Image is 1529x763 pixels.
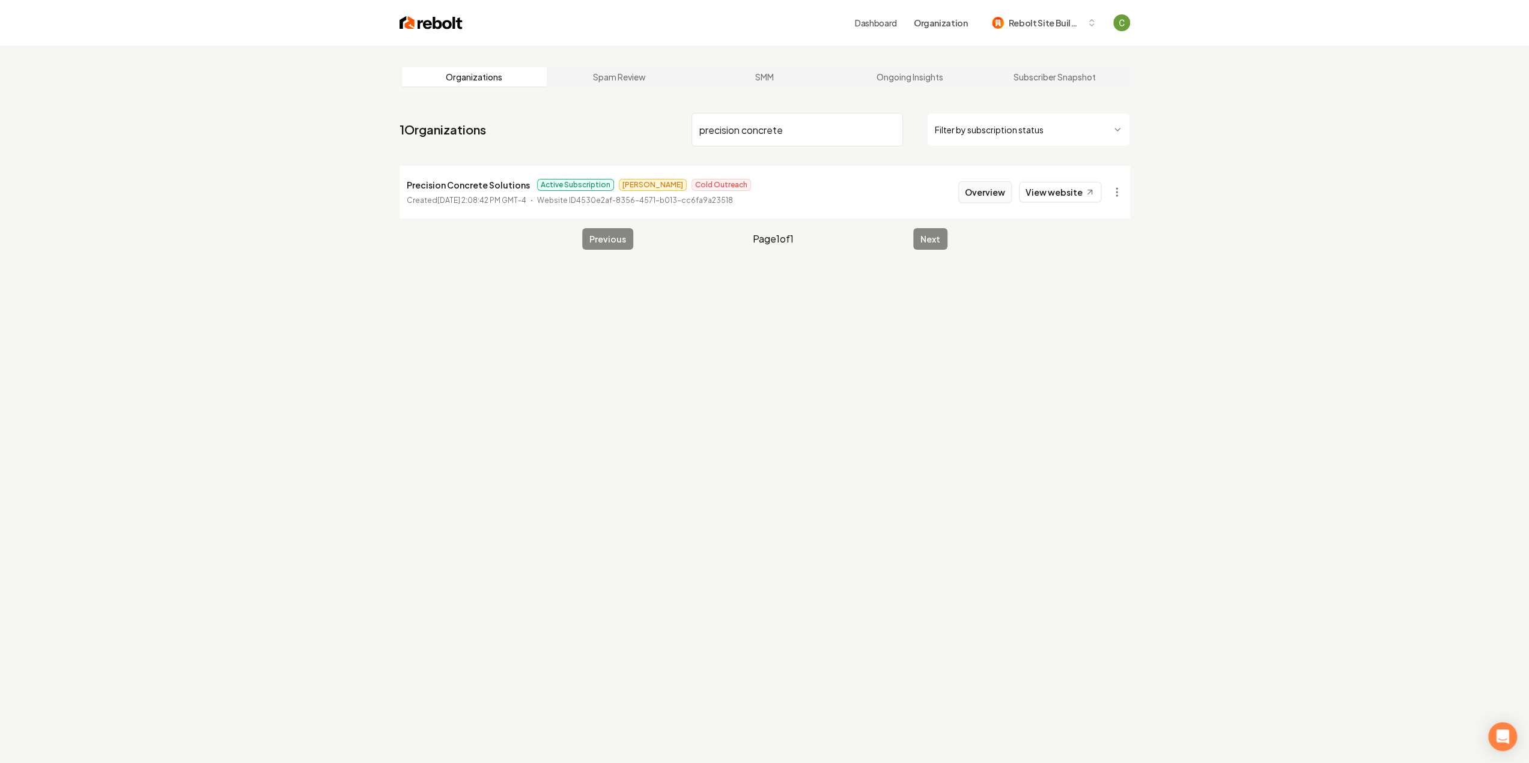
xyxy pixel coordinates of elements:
[837,67,982,86] a: Ongoing Insights
[437,196,526,205] time: [DATE] 2:08:42 PM GMT-4
[855,17,897,29] a: Dashboard
[1019,182,1101,202] a: View website
[407,195,526,207] p: Created
[400,121,486,138] a: 1Organizations
[1488,722,1517,751] div: Open Intercom Messenger
[547,67,692,86] a: Spam Review
[1009,17,1082,29] span: Rebolt Site Builder
[692,67,837,86] a: SMM
[992,17,1004,29] img: Rebolt Site Builder
[958,181,1012,203] button: Overview
[407,178,530,192] p: Precision Concrete Solutions
[400,14,463,31] img: Rebolt Logo
[907,12,975,34] button: Organization
[692,179,751,191] span: Cold Outreach
[1113,14,1130,31] button: Open user button
[753,232,794,246] span: Page 1 of 1
[537,195,733,207] p: Website ID 4530e2af-8356-4571-b013-cc6fa9a23518
[982,67,1128,86] a: Subscriber Snapshot
[619,179,687,191] span: [PERSON_NAME]
[692,113,903,146] input: Search by name or ID
[537,179,614,191] span: Active Subscription
[402,67,547,86] a: Organizations
[1113,14,1130,31] img: Candela Corradin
